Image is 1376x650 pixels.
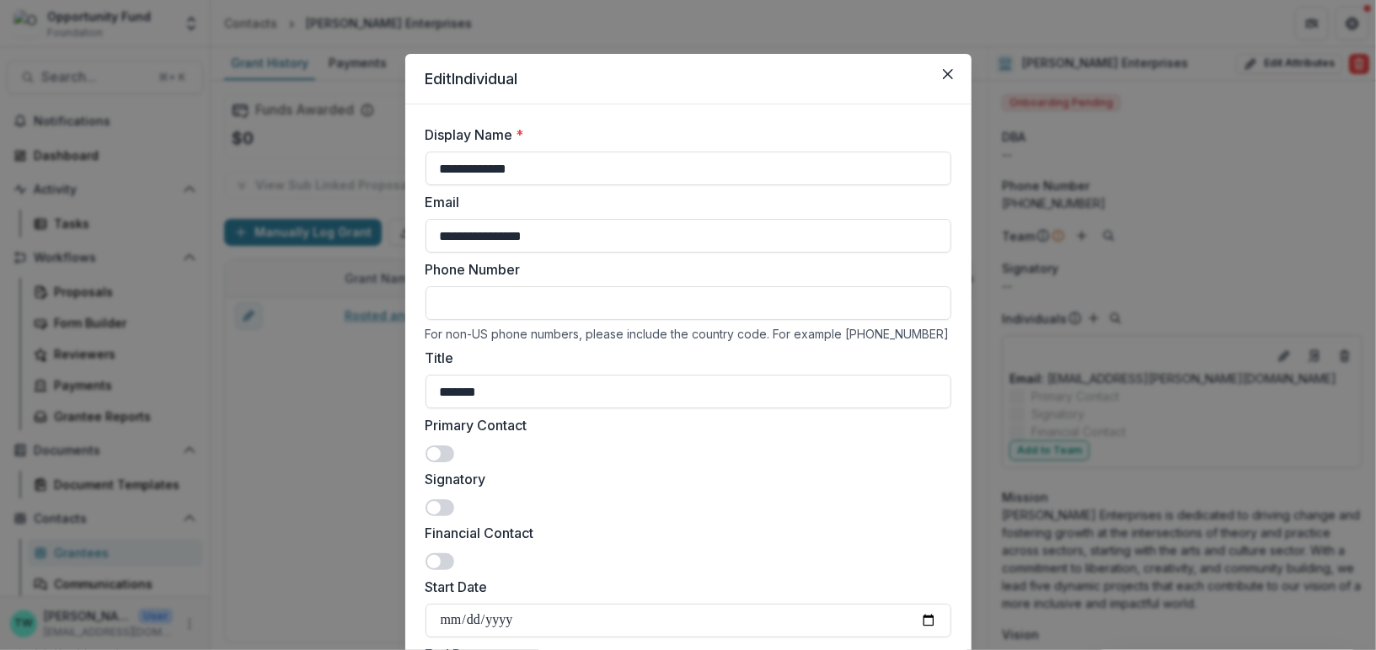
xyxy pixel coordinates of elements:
[426,415,941,435] label: Primary Contact
[934,61,961,88] button: Close
[426,259,941,280] label: Phone Number
[426,192,941,212] label: Email
[426,125,941,145] label: Display Name
[426,577,941,597] label: Start Date
[426,469,941,489] label: Signatory
[426,327,951,341] div: For non-US phone numbers, please include the country code. For example [PHONE_NUMBER]
[405,54,972,104] header: Edit Individual
[426,348,941,368] label: Title
[426,523,941,543] label: Financial Contact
